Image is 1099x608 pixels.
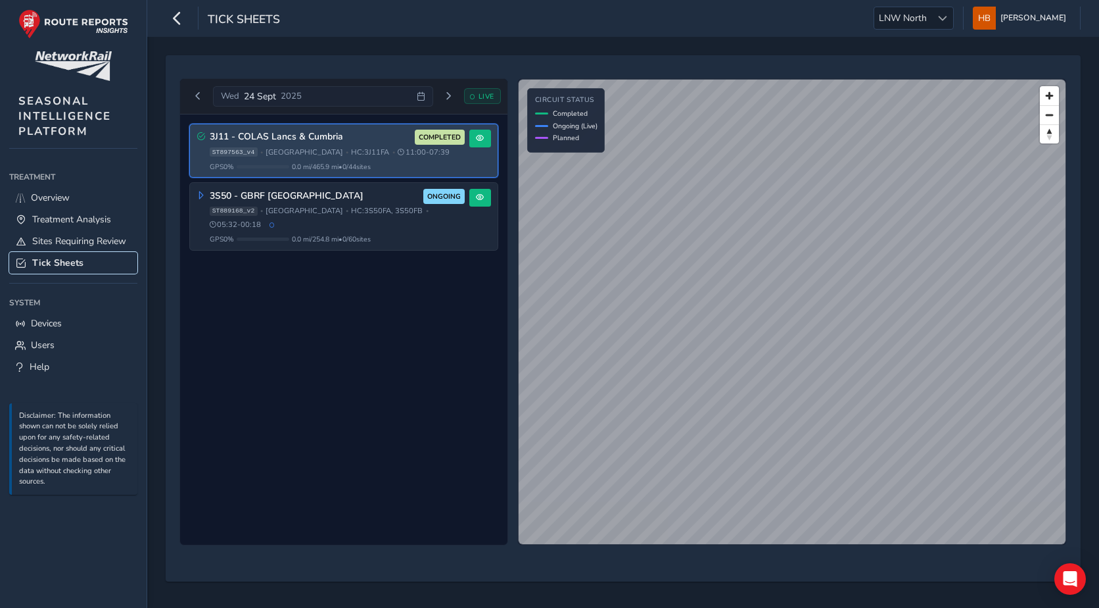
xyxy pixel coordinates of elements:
button: Previous day [187,88,209,105]
span: [GEOGRAPHIC_DATA] [266,206,343,216]
canvas: Map [519,80,1065,544]
a: Devices [9,313,137,334]
span: Sites Requiring Review [32,235,126,247]
button: Zoom in [1040,86,1059,105]
h3: 3S50 - GBRF [GEOGRAPHIC_DATA] [210,191,419,202]
a: Treatment Analysis [9,209,137,230]
span: Completed [553,109,588,118]
button: [PERSON_NAME] [973,7,1071,30]
span: ST897563_v4 [210,147,258,157]
a: Users [9,334,137,356]
span: 0.0 mi / 465.9 mi • 0 / 44 sites [292,162,371,172]
span: Overview [31,191,70,204]
span: • [426,207,429,215]
h4: Circuit Status [535,96,597,105]
span: [PERSON_NAME] [1000,7,1066,30]
span: 0.0 mi / 254.8 mi • 0 / 60 sites [292,234,371,244]
span: LNW North [874,7,931,29]
span: ST889168_v2 [210,207,258,216]
span: 2025 [281,90,302,102]
div: Treatment [9,167,137,187]
button: Reset bearing to north [1040,124,1059,143]
span: • [260,149,263,156]
span: HC: 3S50FA, 3S50FB [351,206,423,216]
a: Tick Sheets [9,252,137,274]
span: Ongoing (Live) [553,121,597,131]
span: Tick Sheets [208,11,280,30]
div: System [9,293,137,313]
a: Sites Requiring Review [9,230,137,252]
span: GPS 0 % [210,234,234,244]
span: Treatment Analysis [32,213,111,226]
a: Overview [9,187,137,209]
span: Tick Sheets [32,257,83,269]
span: SEASONAL INTELLIGENCE PLATFORM [18,93,111,139]
span: Users [31,339,55,351]
span: 11:00 - 07:39 [398,147,450,157]
a: Help [9,356,137,378]
span: HC: 3J11FA [351,147,389,157]
span: ONGOING [427,191,461,202]
span: Planned [553,133,579,143]
span: • [392,149,395,156]
span: COMPLETED [419,132,461,143]
span: • [260,207,263,215]
p: Disclaimer: The information shown can not be solely relied upon for any safety-related decisions,... [19,411,131,488]
span: 24 Sept [244,90,276,103]
button: Zoom out [1040,105,1059,124]
span: LIVE [479,91,494,101]
div: Open Intercom Messenger [1054,563,1086,595]
span: Devices [31,317,62,330]
span: GPS 0 % [210,162,234,172]
span: • [346,149,348,156]
span: 05:32 - 00:18 [210,220,262,230]
h3: 3J11 - COLAS Lancs & Cumbria [210,132,411,143]
span: Help [30,361,49,373]
img: rr logo [18,9,128,39]
img: customer logo [35,51,112,81]
img: diamond-layout [973,7,996,30]
span: [GEOGRAPHIC_DATA] [266,147,343,157]
button: Next day [438,88,459,105]
span: Wed [221,90,239,102]
span: • [346,207,348,215]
